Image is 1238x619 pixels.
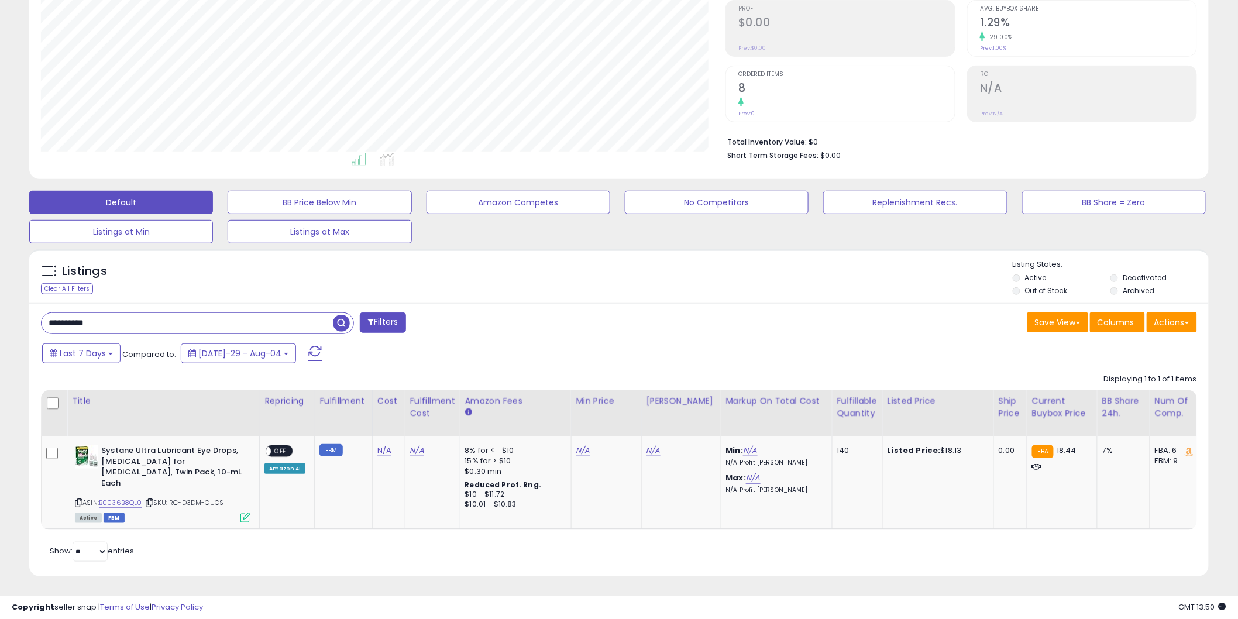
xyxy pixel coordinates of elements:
[228,220,411,243] button: Listings at Max
[377,395,400,407] div: Cost
[1155,456,1194,466] div: FBM: 9
[465,395,566,407] div: Amazon Fees
[60,348,106,359] span: Last 7 Days
[465,456,562,466] div: 15% for > $10
[465,500,562,510] div: $10.01 - $10.83
[75,445,250,521] div: ASIN:
[465,407,472,418] small: Amazon Fees.
[104,513,125,523] span: FBM
[738,71,955,78] span: Ordered Items
[738,16,955,32] h2: $0.00
[888,445,985,456] div: $18.13
[980,44,1006,51] small: Prev: 1.00%
[726,445,744,456] b: Min:
[837,395,878,419] div: Fulfillable Quantity
[888,445,941,456] b: Listed Price:
[12,601,54,613] strong: Copyright
[99,498,142,508] a: B0036B8QL0
[465,466,562,477] div: $0.30 min
[75,513,102,523] span: All listings currently available for purchase on Amazon
[465,445,562,456] div: 8% for <= $10
[726,395,827,407] div: Markup on Total Cost
[1102,445,1141,456] div: 7%
[1179,601,1226,613] span: 2025-08-12 13:50 GMT
[646,445,661,456] a: N/A
[198,348,281,359] span: [DATE]-29 - Aug-04
[727,137,807,147] b: Total Inventory Value:
[823,191,1007,214] button: Replenishment Recs.
[410,445,424,456] a: N/A
[271,446,290,456] span: OFF
[980,81,1196,97] h2: N/A
[721,390,832,436] th: The percentage added to the cost of goods (COGS) that forms the calculator for Min & Max prices.
[1032,395,1092,419] div: Current Buybox Price
[12,602,203,613] div: seller snap | |
[727,134,1188,148] li: $0
[29,191,213,214] button: Default
[1123,273,1167,283] label: Deactivated
[1013,259,1209,270] p: Listing States:
[72,395,255,407] div: Title
[264,395,309,407] div: Repricing
[576,395,637,407] div: Min Price
[360,312,405,333] button: Filters
[1032,445,1054,458] small: FBA
[41,283,93,294] div: Clear All Filters
[576,445,590,456] a: N/A
[465,490,562,500] div: $10 - $11.72
[726,459,823,467] p: N/A Profit [PERSON_NAME]
[50,545,134,556] span: Show: entries
[1102,395,1145,419] div: BB Share 24h.
[1155,395,1198,419] div: Num of Comp.
[1147,312,1197,332] button: Actions
[427,191,610,214] button: Amazon Competes
[738,110,755,117] small: Prev: 0
[319,395,367,407] div: Fulfillment
[726,472,747,483] b: Max:
[980,16,1196,32] h2: 1.29%
[1155,445,1194,456] div: FBA: 6
[319,444,342,456] small: FBM
[1057,445,1077,456] span: 18.44
[646,395,716,407] div: [PERSON_NAME]
[122,349,176,360] span: Compared to:
[888,395,989,407] div: Listed Price
[738,44,766,51] small: Prev: $0.00
[62,263,107,280] h5: Listings
[837,445,874,456] div: 140
[743,445,757,456] a: N/A
[727,150,819,160] b: Short Term Storage Fees:
[1090,312,1145,332] button: Columns
[144,498,223,507] span: | SKU: RC-D3DM-CUCS
[100,601,150,613] a: Terms of Use
[625,191,809,214] button: No Competitors
[980,6,1196,12] span: Avg. Buybox Share
[181,343,296,363] button: [DATE]-29 - Aug-04
[410,395,455,419] div: Fulfillment Cost
[101,445,243,491] b: Systane Ultra Lubricant Eye Drops, [MEDICAL_DATA] for [MEDICAL_DATA], Twin Pack, 10-mL Each
[1027,312,1088,332] button: Save View
[738,6,955,12] span: Profit
[465,480,542,490] b: Reduced Prof. Rng.
[746,472,760,484] a: N/A
[1022,191,1206,214] button: BB Share = Zero
[42,343,121,363] button: Last 7 Days
[980,71,1196,78] span: ROI
[999,445,1018,456] div: 0.00
[1098,317,1134,328] span: Columns
[1123,286,1154,295] label: Archived
[75,445,98,469] img: 51JKJ6aZUsL._SL40_.jpg
[738,81,955,97] h2: 8
[1025,286,1068,295] label: Out of Stock
[726,486,823,494] p: N/A Profit [PERSON_NAME]
[980,110,1003,117] small: Prev: N/A
[1104,374,1197,385] div: Displaying 1 to 1 of 1 items
[228,191,411,214] button: BB Price Below Min
[152,601,203,613] a: Privacy Policy
[985,33,1013,42] small: 29.00%
[377,445,391,456] a: N/A
[29,220,213,243] button: Listings at Min
[999,395,1022,419] div: Ship Price
[1025,273,1047,283] label: Active
[264,463,305,474] div: Amazon AI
